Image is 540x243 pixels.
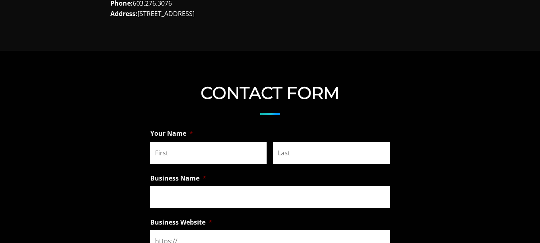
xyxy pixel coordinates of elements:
[273,142,390,164] input: Last
[150,129,193,138] label: Your Name
[150,218,212,227] label: Business Website
[150,142,267,164] input: First
[150,174,206,183] label: Business Name
[110,9,137,18] strong: Address:
[500,205,540,243] iframe: Chat Widget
